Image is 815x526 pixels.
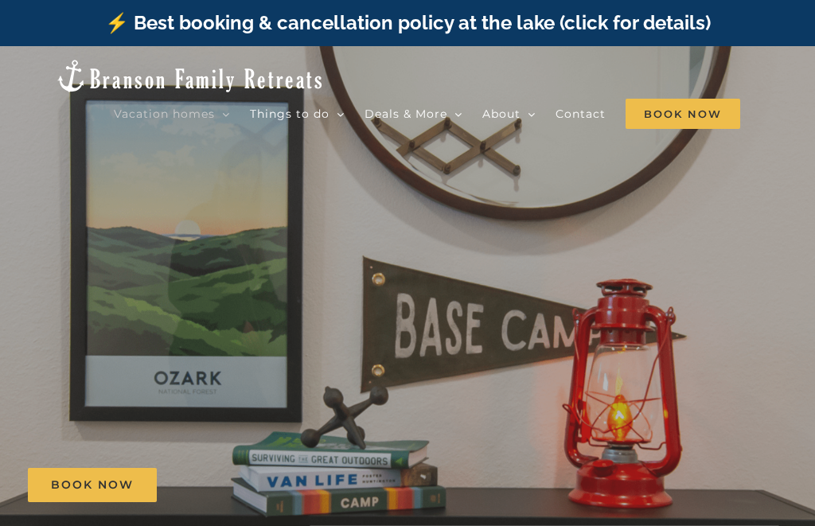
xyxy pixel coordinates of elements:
[55,58,325,94] img: Branson Family Retreats Logo
[250,108,330,119] span: Things to do
[626,99,740,129] span: Book Now
[316,393,499,414] h3: 2 Bedrooms | Sleeps 6
[365,98,462,130] a: Deals & More
[250,98,345,130] a: Things to do
[28,468,157,502] a: Book Now
[556,98,606,130] a: Contact
[114,98,760,130] nav: Main Menu
[482,98,536,130] a: About
[51,478,134,492] span: Book Now
[556,108,606,119] span: Contact
[327,241,489,377] b: Mini Camp
[365,108,447,119] span: Deals & More
[114,108,215,119] span: Vacation homes
[105,11,711,34] a: ⚡️ Best booking & cancellation policy at the lake (click for details)
[482,108,521,119] span: About
[114,98,230,130] a: Vacation homes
